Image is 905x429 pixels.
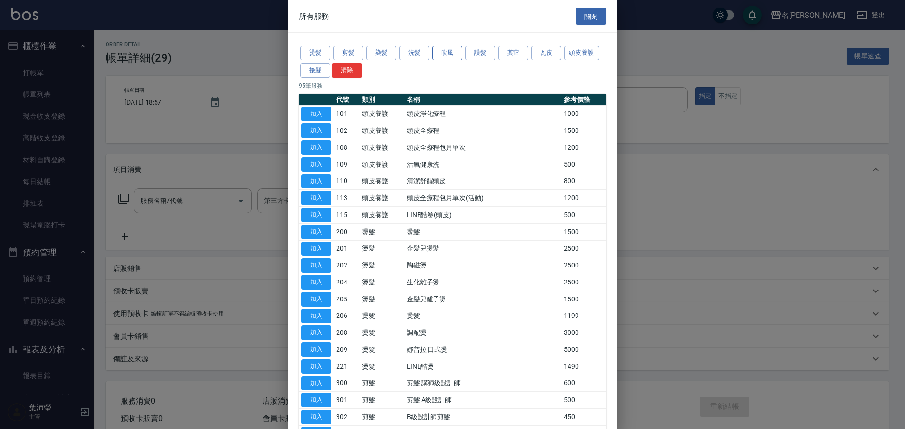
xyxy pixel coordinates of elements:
td: 301 [334,391,360,408]
th: 類別 [360,93,404,105]
button: 吹風 [432,46,462,60]
td: 頭皮養護 [360,139,404,156]
td: 燙髮 [360,341,404,358]
th: 代號 [334,93,360,105]
button: 加入 [301,325,331,340]
button: 加入 [301,123,331,138]
td: 5000 [561,341,606,358]
td: 頭皮養護 [360,122,404,139]
button: 加入 [301,224,331,239]
td: B級設計師剪髮 [404,408,561,425]
td: 101 [334,105,360,122]
td: 209 [334,341,360,358]
button: 加入 [301,308,331,323]
td: 頭皮全療程包月單次 [404,139,561,156]
td: 1500 [561,122,606,139]
td: 300 [334,375,360,392]
button: 清除 [332,63,362,77]
button: 關閉 [576,8,606,25]
td: 生化離子燙 [404,274,561,291]
td: 450 [561,408,606,425]
td: 109 [334,156,360,173]
td: 221 [334,358,360,375]
button: 剪髮 [333,46,363,60]
td: 108 [334,139,360,156]
p: 95 筆服務 [299,81,606,89]
button: 接髮 [300,63,330,77]
th: 參考價格 [561,93,606,105]
td: 2500 [561,240,606,257]
td: 204 [334,274,360,291]
td: 500 [561,391,606,408]
td: 1000 [561,105,606,122]
td: 206 [334,308,360,324]
button: 加入 [301,208,331,222]
span: 所有服務 [299,11,329,21]
td: 頭皮養護 [360,189,404,206]
td: 調配燙 [404,324,561,341]
td: 娜普拉 日式燙 [404,341,561,358]
td: 1490 [561,358,606,375]
td: 2500 [561,274,606,291]
td: 1199 [561,308,606,324]
td: 剪髮 [360,391,404,408]
td: 金髮兒燙髮 [404,240,561,257]
td: 剪髮 A級設計師 [404,391,561,408]
td: 頭皮養護 [360,173,404,190]
td: 燙髮 [360,291,404,308]
td: 燙髮 [360,324,404,341]
td: 金髮兒離子燙 [404,291,561,308]
button: 加入 [301,157,331,171]
button: 燙髮 [300,46,330,60]
td: 剪髮 [360,408,404,425]
td: 剪髮 講師級設計師 [404,375,561,392]
td: 頭皮養護 [360,156,404,173]
td: 燙髮 [360,240,404,257]
button: 染髮 [366,46,396,60]
td: 1500 [561,291,606,308]
td: 1200 [561,139,606,156]
td: 1500 [561,223,606,240]
td: 剪髮 [360,375,404,392]
td: 燙髮 [404,223,561,240]
button: 加入 [301,291,331,306]
th: 名稱 [404,93,561,105]
td: 燙髮 [360,223,404,240]
td: 302 [334,408,360,425]
td: 頭皮全療程包月單次(活動) [404,189,561,206]
button: 頭皮養護 [564,46,599,60]
td: 燙髮 [360,308,404,324]
td: 2500 [561,257,606,274]
td: 頭皮全療程 [404,122,561,139]
td: 燙髮 [360,274,404,291]
button: 加入 [301,241,331,256]
td: 202 [334,257,360,274]
td: 115 [334,206,360,223]
td: 113 [334,189,360,206]
button: 加入 [301,191,331,205]
td: 208 [334,324,360,341]
button: 加入 [301,258,331,273]
button: 加入 [301,106,331,121]
td: 205 [334,291,360,308]
td: LINE酷燙 [404,358,561,375]
button: 加入 [301,342,331,357]
td: 1200 [561,189,606,206]
td: 600 [561,375,606,392]
td: 活氧健康洗 [404,156,561,173]
td: 800 [561,173,606,190]
td: 頭皮養護 [360,105,404,122]
td: 燙髮 [360,358,404,375]
td: 500 [561,156,606,173]
button: 洗髮 [399,46,429,60]
td: 陶磁燙 [404,257,561,274]
button: 加入 [301,174,331,188]
td: 頭皮養護 [360,206,404,223]
td: LINE酷卷(頭皮) [404,206,561,223]
td: 201 [334,240,360,257]
td: 102 [334,122,360,139]
td: 110 [334,173,360,190]
td: 200 [334,223,360,240]
button: 加入 [301,410,331,424]
td: 燙髮 [360,257,404,274]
